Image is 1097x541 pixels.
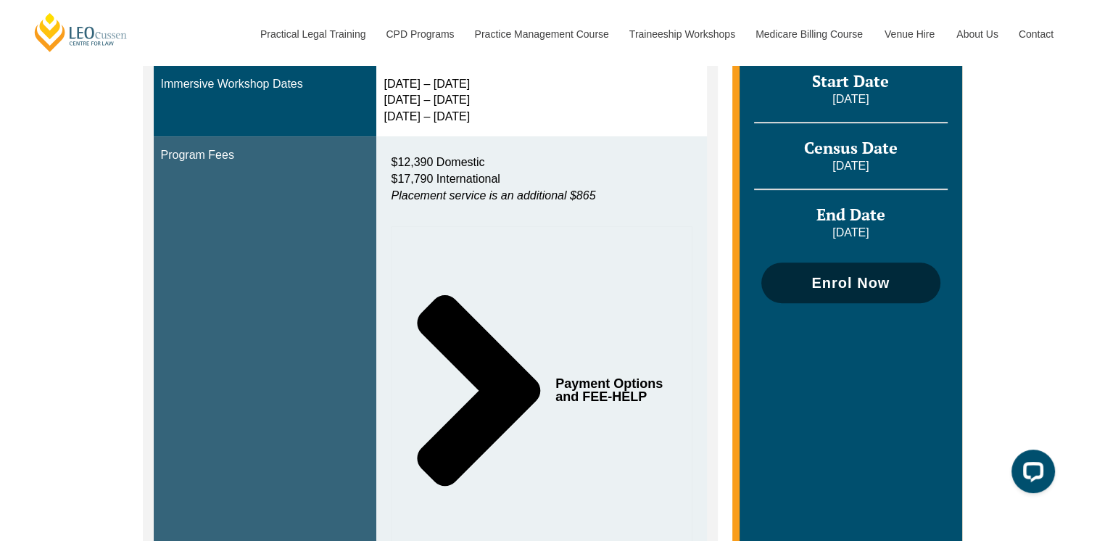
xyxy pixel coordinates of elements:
span: $17,790 International [391,173,500,185]
span: Payment Options and FEE-HELP [555,377,666,403]
a: Practical Legal Training [249,3,376,65]
p: [DATE] [754,158,947,174]
a: Enrol Now [761,263,940,303]
a: Traineeship Workshops [618,3,745,65]
iframe: LiveChat chat widget [1000,444,1061,505]
a: Medicare Billing Course [745,3,874,65]
div: Program Fees [161,147,370,164]
a: [PERSON_NAME] Centre for Law [33,12,129,53]
a: Contact [1008,3,1064,65]
a: Venue Hire [874,3,945,65]
span: Enrol Now [811,276,890,290]
p: [DATE] [754,225,947,241]
a: CPD Programs [375,3,463,65]
div: Immersive Workshop Dates [161,76,370,93]
div: [DATE] – [DATE] [DATE] – [DATE] [DATE] – [DATE] [384,76,700,126]
span: Start Date [812,70,889,91]
span: $12,390 Domestic [391,156,484,168]
p: [DATE] [754,91,947,107]
a: About Us [945,3,1008,65]
span: Census Date [804,137,898,158]
span: End Date [816,204,885,225]
a: Practice Management Course [464,3,618,65]
em: Placement service is an additional $865 [391,189,595,202]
